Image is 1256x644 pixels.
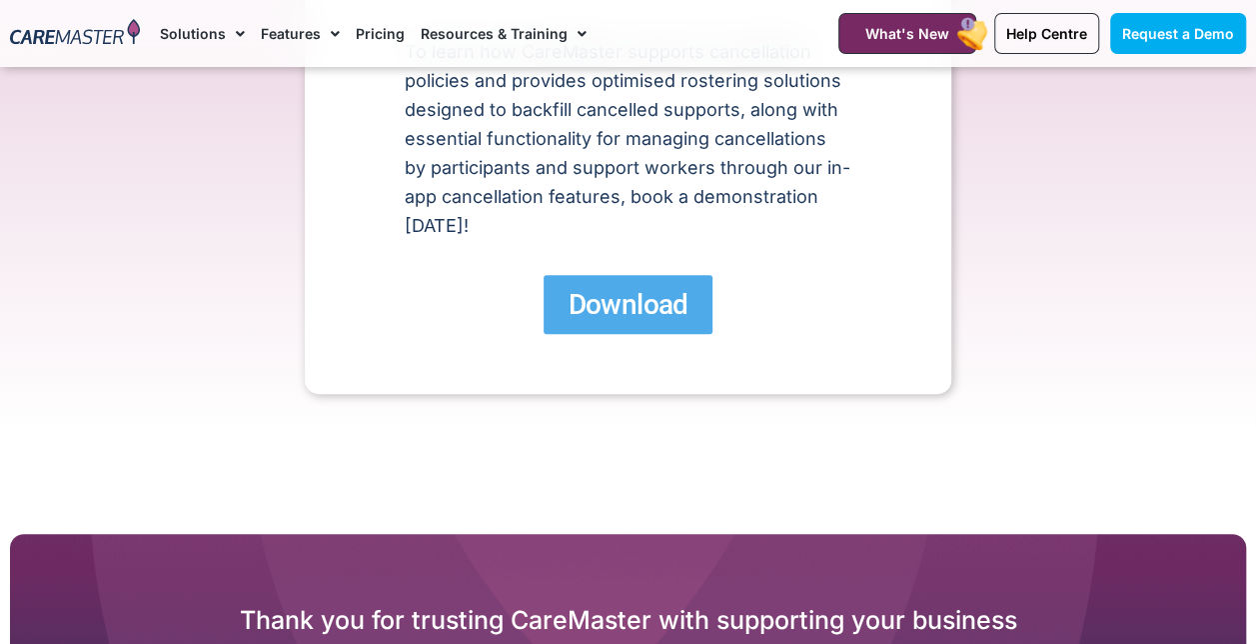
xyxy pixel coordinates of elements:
span: Help Centre [1006,25,1087,42]
p: To learn how CareMaster supports cancellation policies and provides optimised rostering solutions... [405,37,851,240]
img: CareMaster Logo [10,19,140,48]
h2: Thank you for trusting CareMaster with supporting your business [10,604,1246,636]
a: What's New [838,13,976,54]
span: Request a Demo [1122,25,1234,42]
a: Request a Demo [1110,13,1246,54]
span: What's New [865,25,949,42]
a: Download [544,275,711,334]
a: Help Centre [994,13,1099,54]
span: Download [568,287,687,322]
